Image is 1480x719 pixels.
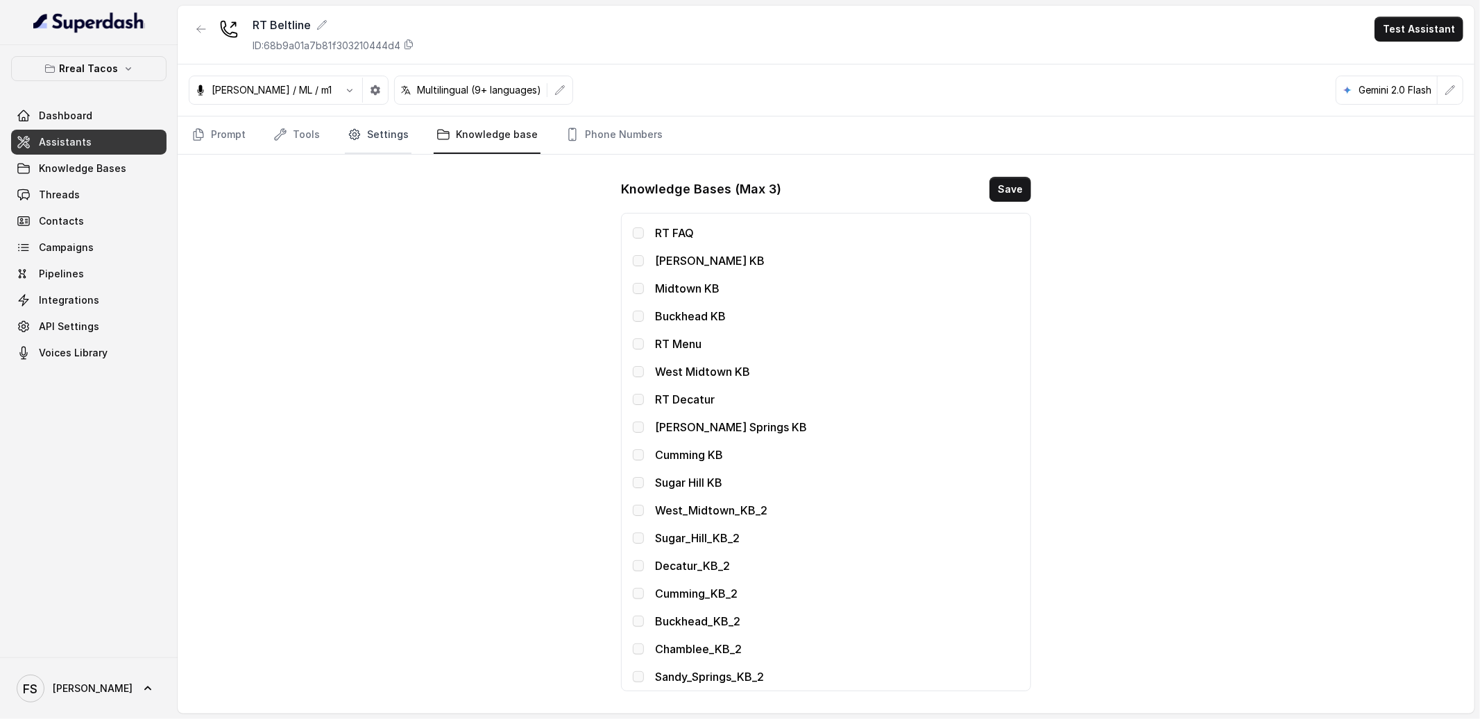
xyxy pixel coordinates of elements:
a: Pipelines [11,261,167,286]
p: Decatur_KB_2 [655,557,1019,574]
a: API Settings [11,314,167,339]
span: Pipelines [39,267,84,281]
span: Knowledge Bases [39,162,126,175]
p: Cumming_KB_2 [655,585,1019,602]
p: Cumming KB [655,447,1019,463]
span: Integrations [39,293,99,307]
button: Save [989,177,1031,202]
p: Multilingual (9+ languages) [417,83,541,97]
text: FS [24,682,38,696]
a: [PERSON_NAME] [11,669,167,708]
svg: google logo [1342,85,1353,96]
a: Assistants [11,130,167,155]
a: Prompt [189,116,248,154]
p: Chamblee_KB_2 [655,641,1019,657]
span: Campaigns [39,241,94,254]
span: Voices Library [39,346,108,360]
p: Sugar Hill KB [655,474,1019,491]
p: West_Midtown_KB_2 [655,502,1019,519]
button: Rreal Tacos [11,56,167,81]
a: Campaigns [11,235,167,260]
p: RT Menu [655,336,1019,352]
a: Contacts [11,209,167,234]
p: West Midtown KB [655,363,1019,380]
p: [PERSON_NAME] / ML / m1 [212,83,332,97]
button: Test Assistant [1375,17,1463,42]
span: Contacts [39,214,84,228]
span: Threads [39,188,80,202]
span: Assistants [39,135,92,149]
p: Rreal Tacos [60,60,119,77]
a: Knowledge Bases [11,156,167,181]
img: light.svg [33,11,145,33]
span: [PERSON_NAME] [53,682,133,695]
p: Buckhead KB [655,308,1019,324]
p: RT FAQ [655,225,1019,241]
a: Dashboard [11,103,167,128]
p: Gemini 2.0 Flash [1359,83,1431,97]
a: Threads [11,182,167,207]
p: Buckhead_KB_2 [655,613,1019,630]
p: Sugar_Hill_KB_2 [655,530,1019,546]
a: Knowledge base [434,116,541,154]
p: Sandy_Springs_KB_2 [655,668,1019,685]
span: Dashboard [39,109,92,123]
p: [PERSON_NAME] KB [655,252,1019,269]
a: Phone Numbers [563,116,665,154]
p: [PERSON_NAME] Springs KB [655,419,1019,435]
p: RT Decatur [655,391,1019,408]
h1: Knowledge Bases (Max 3) [621,178,781,200]
p: ID: 68b9a01a7b81f303210444d4 [253,39,400,53]
p: Midtown KB [655,280,1019,297]
a: Integrations [11,288,167,313]
span: API Settings [39,320,99,333]
div: RT Beltline [253,17,414,33]
nav: Tabs [189,116,1463,154]
a: Settings [345,116,411,154]
a: Tools [271,116,323,154]
a: Voices Library [11,340,167,365]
